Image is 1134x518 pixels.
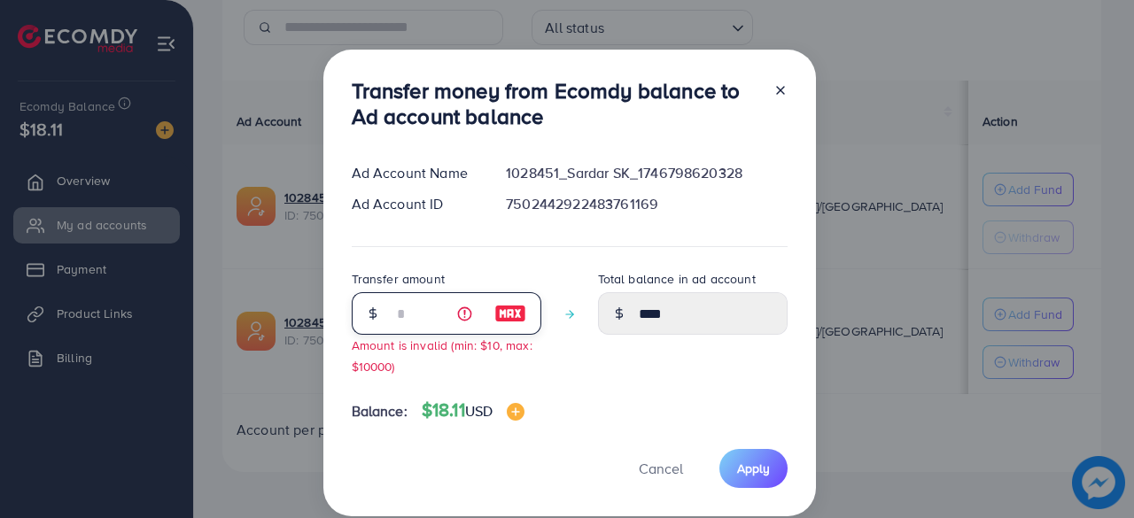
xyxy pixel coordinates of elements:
button: Apply [719,449,788,487]
small: Amount is invalid (min: $10, max: $10000) [352,336,532,374]
img: image [494,303,526,324]
label: Transfer amount [352,270,445,288]
h3: Transfer money from Ecomdy balance to Ad account balance [352,78,759,129]
div: Ad Account Name [338,163,493,183]
span: Balance: [352,401,408,421]
button: Cancel [617,449,705,487]
span: Apply [737,460,770,477]
span: USD [465,401,493,421]
div: Ad Account ID [338,194,493,214]
div: 1028451_Sardar SK_1746798620328 [492,163,801,183]
div: 7502442922483761169 [492,194,801,214]
h4: $18.11 [422,399,524,421]
label: Total balance in ad account [598,270,756,288]
span: Cancel [639,459,683,478]
img: image [507,403,524,421]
